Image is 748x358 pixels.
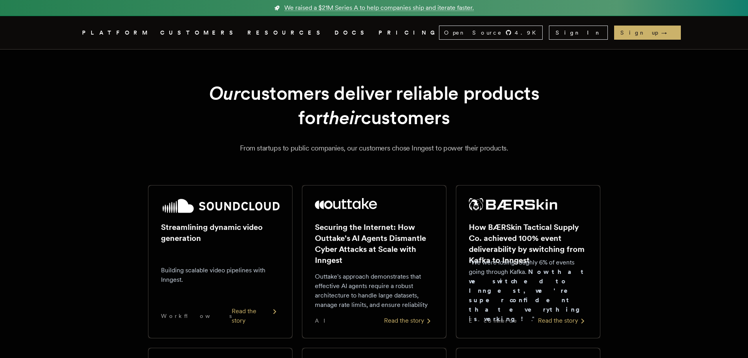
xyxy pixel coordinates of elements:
[549,26,608,40] a: Sign In
[302,185,446,338] a: Outtake logoSecuring the Internet: How Outtake's AI Agents Dismantle Cyber Attacks at Scale with ...
[161,312,232,320] span: Workflows
[167,81,582,130] h1: customers deliver reliable products for customers
[148,185,293,338] a: SoundCloud logoStreamlining dynamic video generationBuilding scalable video pipelines with Innges...
[444,29,502,37] span: Open Source
[384,316,433,325] div: Read the story
[161,198,280,214] img: SoundCloud
[209,82,241,105] em: Our
[469,317,518,325] span: E-commerce
[379,28,439,38] a: PRICING
[315,317,332,325] span: AI
[469,258,587,324] p: "We were losing roughly 6% of events going through Kafka. ."
[315,272,433,310] p: Outtake's approach demonstrates that effective AI agents require a robust architecture to handle ...
[661,29,675,37] span: →
[82,28,151,38] button: PLATFORM
[315,198,377,209] img: Outtake
[469,222,587,266] h2: How BÆRSkin Tactical Supply Co. achieved 100% event deliverability by switching from Kafka to Inn...
[322,106,361,129] em: their
[161,222,280,244] h2: Streamlining dynamic video generation
[515,29,541,37] span: 4.9 K
[284,3,474,13] span: We raised a $21M Series A to help companies ship and iterate faster.
[160,28,238,38] a: CUSTOMERS
[161,266,280,285] p: Building scalable video pipelines with Inngest.
[247,28,325,38] button: RESOURCES
[315,222,433,266] h2: Securing the Internet: How Outtake's AI Agents Dismantle Cyber Attacks at Scale with Inngest
[91,143,657,154] p: From startups to public companies, our customers chose Inngest to power their products.
[60,16,688,49] nav: Global
[538,316,587,325] div: Read the story
[469,198,558,211] img: BÆRSkin Tactical Supply Co.
[232,307,280,325] div: Read the story
[335,28,369,38] a: DOCS
[456,185,600,338] a: BÆRSkin Tactical Supply Co. logoHow BÆRSkin Tactical Supply Co. achieved 100% event deliverabilit...
[614,26,681,40] a: Sign up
